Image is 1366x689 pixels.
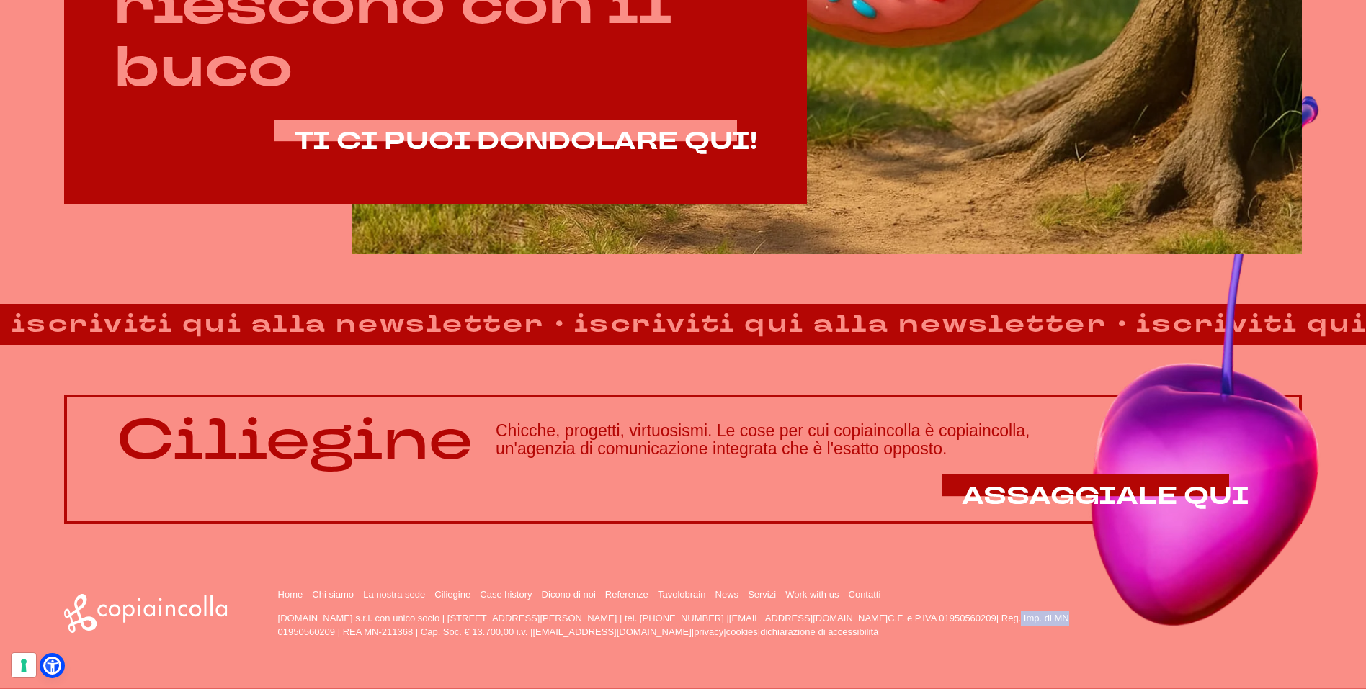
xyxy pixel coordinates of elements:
[605,589,648,600] a: Referenze
[849,589,881,600] a: Contatti
[295,128,757,155] a: TI CI PUOI DONDOLARE QUI!
[312,589,354,600] a: Chi siamo
[748,589,776,600] a: Servizi
[760,626,878,637] a: dichiarazione di accessibilità
[726,626,758,637] a: cookies
[532,626,691,637] a: [EMAIL_ADDRESS][DOMAIN_NAME]
[278,611,1097,639] p: [DOMAIN_NAME] s.r.l. con unico socio | [STREET_ADDRESS][PERSON_NAME] | tel. [PHONE_NUMBER] | C.F....
[542,589,596,600] a: Dicono di noi
[117,409,473,472] p: Ciliegine
[729,613,888,623] a: [EMAIL_ADDRESS][DOMAIN_NAME]
[434,589,470,600] a: Ciliegine
[496,422,1249,459] h3: Chicche, progetti, virtuosismi. Le cose per cui copiaincolla è copiaincolla, un'agenzia di comuni...
[563,305,1120,343] strong: iscriviti qui alla newsletter
[694,626,723,637] a: privacy
[785,589,839,600] a: Work with us
[480,589,532,600] a: Case history
[278,589,303,600] a: Home
[715,589,739,600] a: News
[658,589,706,600] a: Tavolobrain
[962,483,1249,510] a: ASSAGGIALE QUI
[43,657,61,675] a: Open Accessibility Menu
[962,479,1249,513] span: ASSAGGIALE QUI
[12,653,36,677] button: Le tue preferenze relative al consenso per le tecnologie di tracciamento
[363,589,425,600] a: La nostra sede
[295,125,757,158] span: TI CI PUOI DONDOLARE QUI!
